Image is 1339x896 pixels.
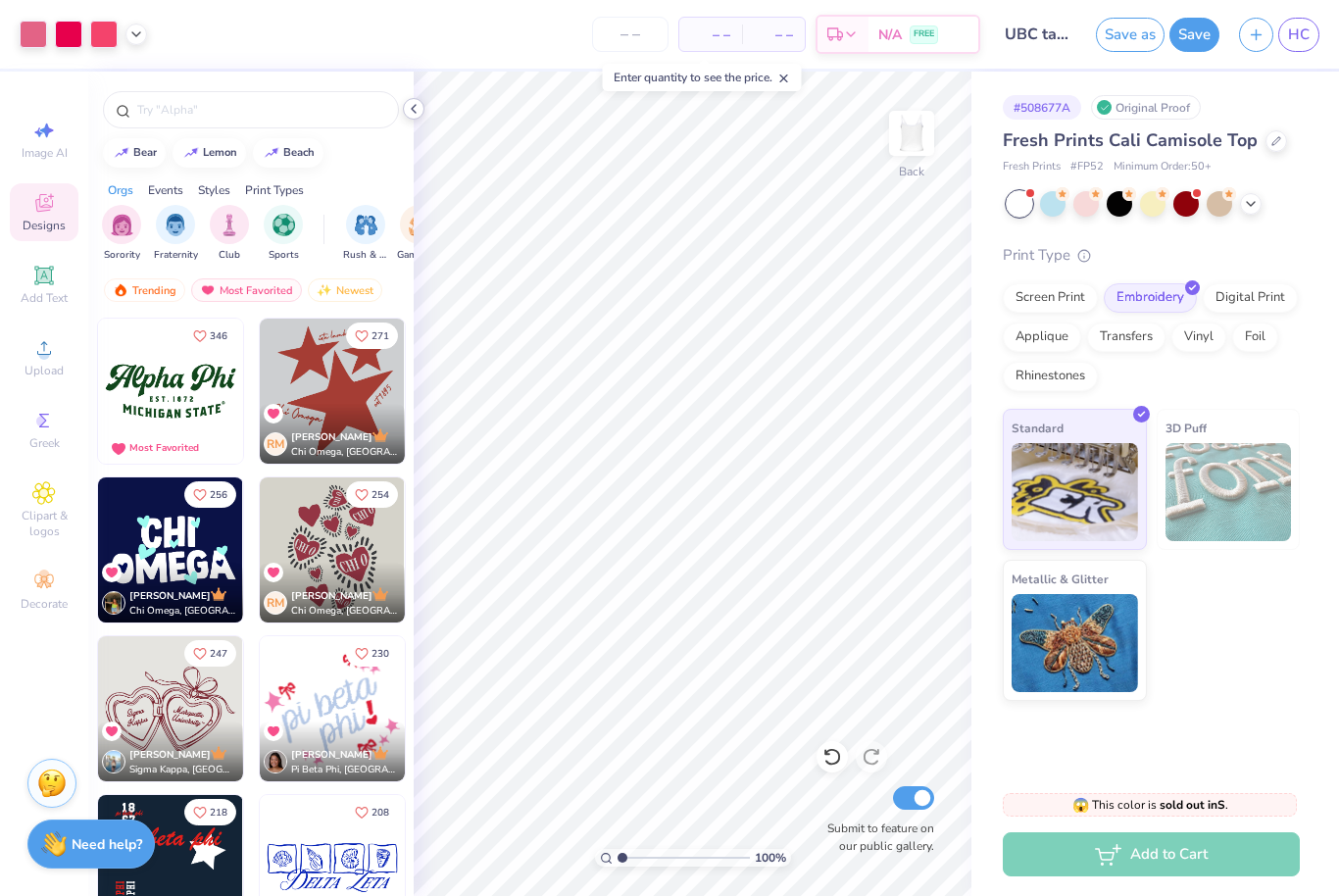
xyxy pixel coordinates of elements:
[242,319,387,464] img: e9359b61-4979-43b2-b67e-bebd332b6cfa
[1012,569,1109,589] span: Metallic & Glitter
[817,820,934,855] label: Submit to feature on our public gallery.
[211,586,226,602] img: topCreatorCrown.gif
[372,331,389,341] span: 271
[291,748,372,762] span: [PERSON_NAME]
[183,147,199,159] img: trend_line.gif
[10,508,78,539] span: Clipart & logos
[191,278,302,302] div: Most Favorited
[1012,418,1064,438] span: Standard
[372,490,389,500] span: 254
[129,604,235,619] span: Chi Omega, [GEOGRAPHIC_DATA][US_STATE]
[355,214,377,236] img: Rush & Bid Image
[317,283,332,297] img: Newest.gif
[211,745,226,761] img: topCreatorCrown.gif
[260,319,405,464] img: 40dd9a23-da10-4d0d-85c2-36457bcb1656
[104,278,185,302] div: Trending
[372,427,388,443] img: topCreatorCrown.gif
[184,323,236,349] button: Like
[273,214,295,236] img: Sports Image
[103,138,166,168] button: bear
[346,799,398,825] button: Like
[1003,244,1300,267] div: Print Type
[264,205,303,263] div: filter for Sports
[892,114,931,153] img: Back
[29,435,60,451] span: Greek
[291,589,372,603] span: [PERSON_NAME]
[21,290,68,306] span: Add Text
[1003,323,1081,352] div: Applique
[269,248,299,263] span: Sports
[1169,18,1219,52] button: Save
[1165,443,1292,541] img: 3D Puff
[203,147,237,158] div: lemon
[98,636,243,781] img: 4a5ca8bc-6c62-4d6d-a899-c86ea3d13030
[242,636,387,781] img: b4864ab0-cbd6-471a-8239-8053d18285d8
[291,430,372,444] span: [PERSON_NAME]
[1091,95,1201,120] div: Original Proof
[878,25,902,45] span: N/A
[154,205,198,263] div: filter for Fraternity
[184,640,236,667] button: Like
[1171,323,1226,352] div: Vinyl
[691,25,730,45] span: – –
[129,441,199,456] div: Most Favorited
[114,147,129,159] img: trend_line.gif
[242,477,387,622] img: a100c820-ed36-4ced-8d7d-6e7f92d2a40e
[1012,443,1138,541] img: Standard
[154,205,198,263] button: filter button
[372,808,389,818] span: 208
[264,432,287,456] div: RM
[1003,283,1098,313] div: Screen Print
[210,649,227,659] span: 247
[210,808,227,818] span: 218
[154,248,198,263] span: Fraternity
[129,589,211,603] span: [PERSON_NAME]
[264,205,303,263] button: filter button
[409,214,431,236] img: Game Day Image
[210,490,227,500] span: 256
[1087,323,1165,352] div: Transfers
[102,591,125,615] img: Avatar
[1278,18,1319,52] a: HC
[1072,796,1089,815] span: 😱
[25,363,64,378] span: Upload
[21,596,68,612] span: Decorate
[1003,362,1098,391] div: Rhinestones
[914,27,934,41] span: FREE
[200,283,216,297] img: most_fav.gif
[173,138,246,168] button: lemon
[346,323,398,349] button: Like
[397,205,442,263] div: filter for Game Day
[104,248,140,263] span: Sorority
[291,445,397,460] span: Chi Omega, [GEOGRAPHIC_DATA]
[98,477,243,622] img: 550cd1fa-9613-4d62-9146-88dcd87dbd73
[343,205,388,263] button: filter button
[1104,283,1197,313] div: Embroidery
[72,835,142,854] strong: Need help?
[102,205,141,263] div: filter for Sorority
[184,799,236,825] button: Like
[210,205,249,263] button: filter button
[283,147,315,158] div: beach
[343,205,388,263] div: filter for Rush & Bid
[210,331,227,341] span: 346
[264,591,287,615] div: RM
[404,636,549,781] img: 7c25af43-ee9c-46a3-90d4-88b8a0296736
[133,147,157,158] div: bear
[219,248,240,263] span: Club
[98,319,243,464] img: 509aa579-d1dd-4753-a2ca-fe6b9b3d7ce7
[397,205,442,263] button: filter button
[1160,797,1225,813] strong: sold out in S
[1203,283,1298,313] div: Digital Print
[219,214,240,236] img: Club Image
[22,145,68,161] span: Image AI
[1096,18,1165,52] button: Save as
[264,750,287,773] img: Avatar
[111,214,133,236] img: Sorority Image
[102,750,125,773] img: Avatar
[754,25,793,45] span: – –
[372,586,388,602] img: topCreatorCrown.gif
[755,849,786,867] span: 100 %
[260,477,405,622] img: baab760d-b1d2-4ac2-af80-1bdc787d5c8e
[308,278,382,302] div: Newest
